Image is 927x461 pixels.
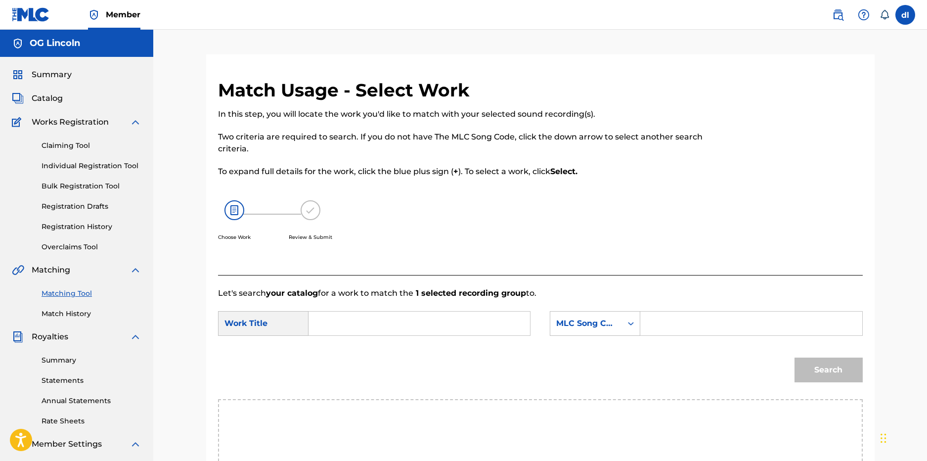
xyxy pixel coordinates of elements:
[453,167,458,176] strong: +
[42,416,141,426] a: Rate Sheets
[895,5,915,25] div: User Menu
[32,331,68,343] span: Royalties
[218,299,863,399] form: Search Form
[218,108,714,120] p: In this step, you will locate the work you'd like to match with your selected sound recording(s).
[218,131,714,155] p: Two criteria are required to search. If you do not have The MLC Song Code, click the down arrow t...
[42,201,141,212] a: Registration Drafts
[218,79,475,101] h2: Match Usage - Select Work
[30,38,80,49] h5: OG Lincoln
[858,9,870,21] img: help
[42,161,141,171] a: Individual Registration Tool
[32,438,102,450] span: Member Settings
[106,9,140,20] span: Member
[12,116,25,128] img: Works Registration
[42,355,141,366] a: Summary
[854,5,874,25] div: Help
[828,5,848,25] a: Public Search
[42,375,141,386] a: Statements
[130,438,141,450] img: expand
[42,181,141,191] a: Bulk Registration Tool
[42,242,141,252] a: Overclaims Tool
[88,9,100,21] img: Top Rightsholder
[42,140,141,151] a: Claiming Tool
[32,92,63,104] span: Catalog
[130,331,141,343] img: expand
[42,288,141,299] a: Matching Tool
[32,69,72,81] span: Summary
[130,264,141,276] img: expand
[218,233,251,241] p: Choose Work
[32,116,109,128] span: Works Registration
[218,287,863,299] p: Let's search for a work to match the to.
[550,167,577,176] strong: Select.
[12,38,24,49] img: Accounts
[413,288,526,298] strong: 1 selected recording group
[130,116,141,128] img: expand
[301,200,320,220] img: 173f8e8b57e69610e344.svg
[12,331,24,343] img: Royalties
[899,305,927,384] iframe: Resource Center
[880,10,889,20] div: Notifications
[12,92,63,104] a: CatalogCatalog
[878,414,927,461] iframe: Chat Widget
[12,69,24,81] img: Summary
[832,9,844,21] img: search
[42,396,141,406] a: Annual Statements
[32,264,70,276] span: Matching
[224,200,244,220] img: 26af456c4569493f7445.svg
[42,309,141,319] a: Match History
[12,264,24,276] img: Matching
[266,288,318,298] strong: your catalog
[12,7,50,22] img: MLC Logo
[42,222,141,232] a: Registration History
[556,318,616,329] div: MLC Song Code
[12,92,24,104] img: Catalog
[881,423,886,453] div: Drag
[12,69,72,81] a: SummarySummary
[218,166,714,178] p: To expand full details for the work, click the blue plus sign ( ). To select a work, click
[289,233,332,241] p: Review & Submit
